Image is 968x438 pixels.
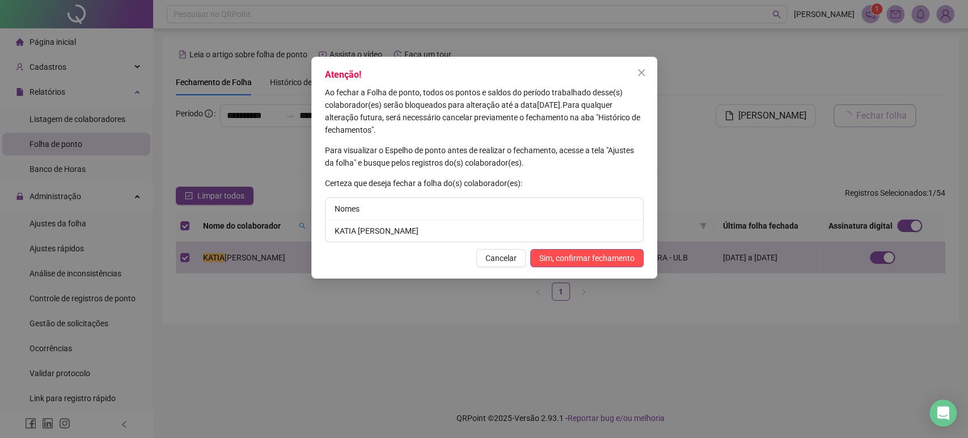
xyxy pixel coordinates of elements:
span: Ao fechar a Folha de ponto, todos os pontos e saldos do período trabalhado desse(s) colaborador(e... [325,88,623,109]
span: Atenção! [325,69,361,80]
span: Cancelar [485,252,517,264]
button: Close [632,64,650,82]
span: Nomes [335,204,360,213]
span: Para qualquer alteração futura, será necessário cancelar previamente o fechamento na aba "Históri... [325,100,640,134]
span: Para visualizar o Espelho de ponto antes de realizar o fechamento, acesse a tela "Ajustes da folh... [325,146,634,167]
span: Sim, confirmar fechamento [539,252,635,264]
span: Certeza que deseja fechar a folha do(s) colaborador(es): [325,179,522,188]
div: Open Intercom Messenger [929,399,957,427]
li: KATIA [PERSON_NAME] [326,220,643,242]
button: Sim, confirmar fechamento [530,249,644,267]
button: Cancelar [476,249,526,267]
span: close [637,68,646,77]
p: [DATE] . [325,86,644,136]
